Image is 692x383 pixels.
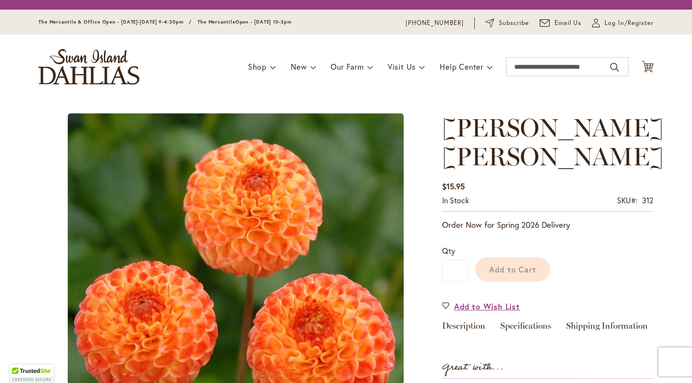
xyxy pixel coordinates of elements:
[291,62,307,72] span: New
[442,359,504,375] strong: Great with...
[442,112,664,172] span: [PERSON_NAME] [PERSON_NAME]
[406,18,464,28] a: [PHONE_NUMBER]
[38,19,235,25] span: The Mercantile & Office Open - [DATE]-[DATE] 9-4:30pm / The Mercantile
[610,60,619,75] button: Search
[440,62,483,72] span: Help Center
[442,301,520,312] a: Add to Wish List
[38,49,139,85] a: store logo
[454,301,520,312] span: Add to Wish List
[566,321,648,335] a: Shipping Information
[442,219,654,231] p: Order Now for Spring 2026 Delivery
[442,195,469,206] div: Availability
[442,321,654,335] div: Detailed Product Info
[331,62,363,72] span: Our Farm
[485,18,529,28] a: Subscribe
[555,18,582,28] span: Email Us
[617,195,638,205] strong: SKU
[592,18,654,28] a: Log In/Register
[605,18,654,28] span: Log In/Register
[499,18,529,28] span: Subscribe
[442,246,455,256] span: Qty
[642,195,654,206] div: 312
[442,195,469,205] span: In stock
[442,181,465,191] span: $15.95
[7,349,34,376] iframe: Launch Accessibility Center
[500,321,551,335] a: Specifications
[248,62,267,72] span: Shop
[540,18,582,28] a: Email Us
[442,321,485,335] a: Description
[388,62,416,72] span: Visit Us
[235,19,292,25] span: Open - [DATE] 10-3pm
